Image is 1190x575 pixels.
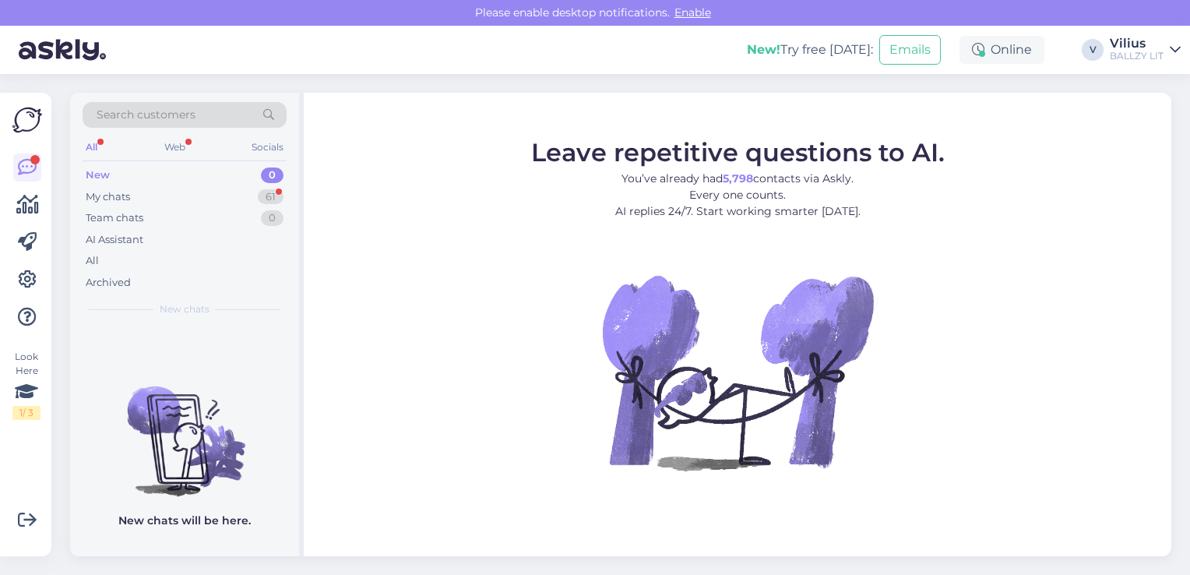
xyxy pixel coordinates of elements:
div: Vilius [1110,37,1164,50]
img: Askly Logo [12,105,42,135]
img: No Chat active [597,231,878,512]
div: All [83,137,100,157]
div: 61 [258,189,283,205]
button: Emails [879,35,941,65]
div: Team chats [86,210,143,226]
p: New chats will be here. [118,513,251,529]
div: Look Here [12,350,40,420]
div: AI Assistant [86,232,143,248]
div: BALLZY LIT [1110,50,1164,62]
a: ViliusBALLZY LIT [1110,37,1181,62]
div: Web [161,137,188,157]
div: New [86,168,110,183]
div: 0 [261,210,283,226]
b: 5,798 [723,171,753,185]
div: My chats [86,189,130,205]
div: 0 [261,168,283,183]
span: New chats [160,302,209,316]
div: All [86,253,99,269]
b: New! [747,42,780,57]
div: Socials [248,137,287,157]
div: 1 / 3 [12,406,40,420]
p: You’ve already had contacts via Askly. Every one counts. AI replies 24/7. Start working smarter [... [531,170,945,219]
div: Online [959,36,1044,64]
div: Archived [86,275,131,291]
span: Enable [670,5,716,19]
span: Leave repetitive questions to AI. [531,136,945,167]
img: No chats [70,358,299,499]
div: Try free [DATE]: [747,41,873,59]
span: Search customers [97,107,195,123]
div: V [1082,39,1104,61]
